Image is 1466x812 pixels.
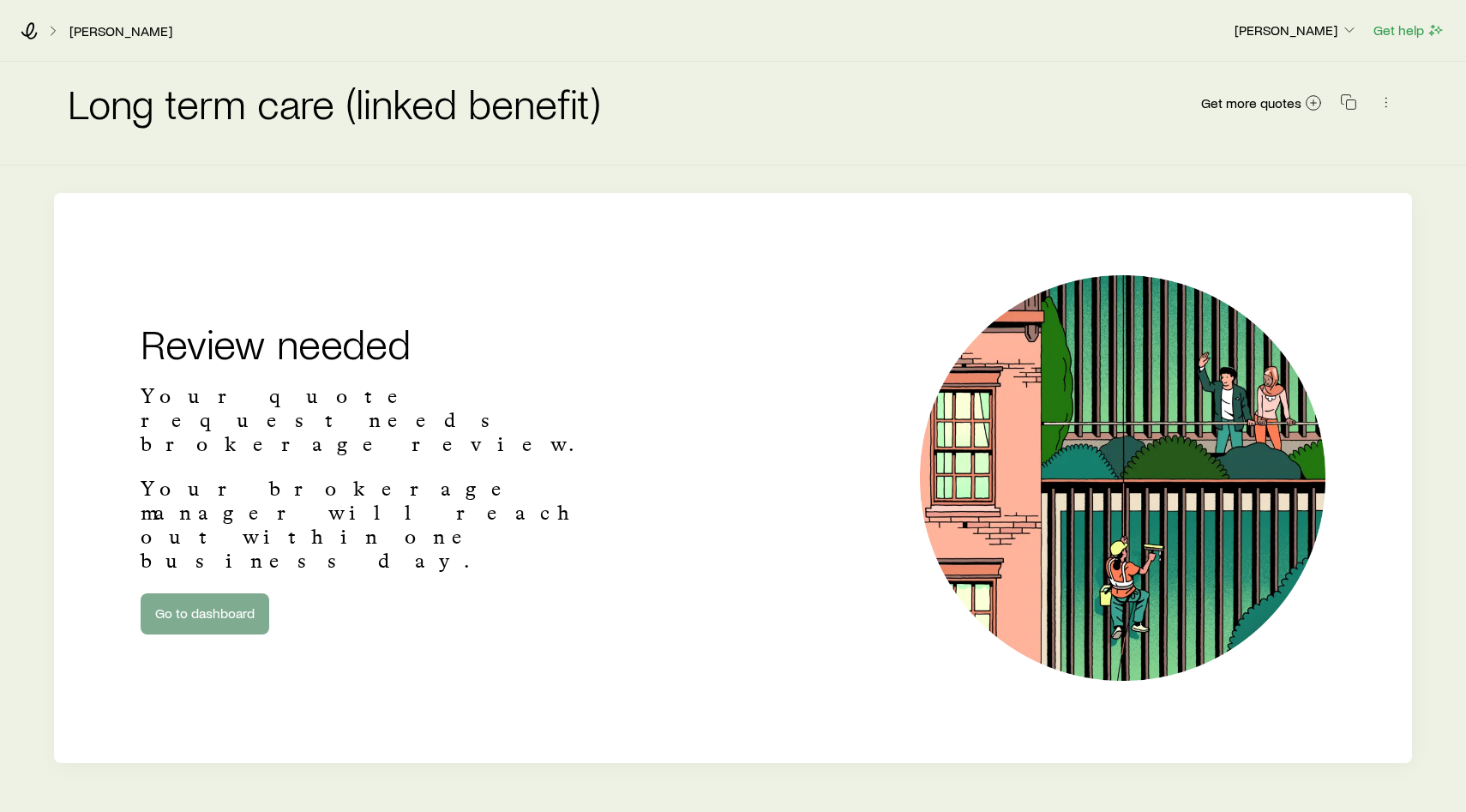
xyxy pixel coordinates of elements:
[1201,96,1301,110] span: Get more quotes
[141,593,269,635] a: Go to dashboard
[69,23,173,39] a: [PERSON_NAME]
[1200,93,1323,113] a: Get more quotes
[141,322,633,364] h2: Review needed
[141,477,633,573] p: Your brokerage manager will reach out within one business day.
[1235,21,1358,39] p: [PERSON_NAME]
[1234,21,1359,41] button: [PERSON_NAME]
[920,275,1325,681] img: Illustration of a window cleaner.
[141,384,633,456] p: Your quote request needs brokerage review.
[1373,21,1445,40] button: Get help
[68,82,600,123] h2: Long term care (linked benefit)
